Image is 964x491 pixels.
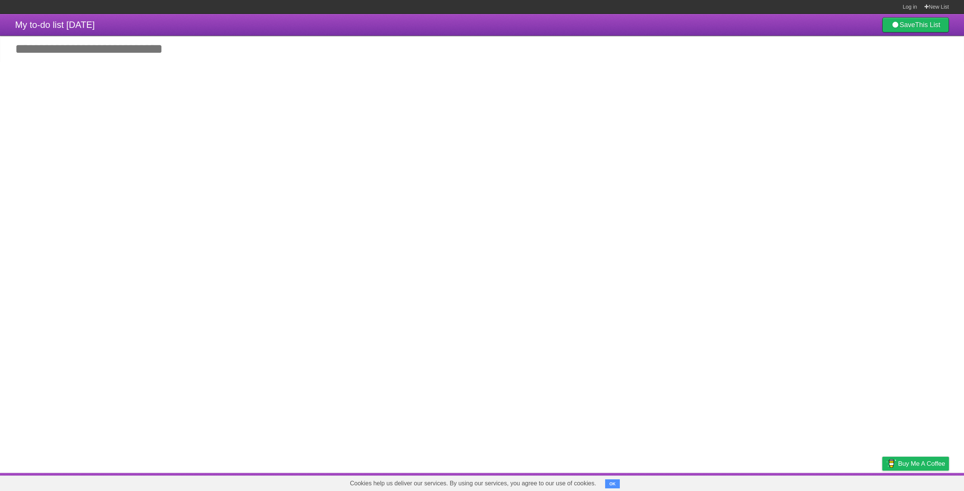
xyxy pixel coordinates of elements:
a: Developers [807,475,837,489]
span: Cookies help us deliver our services. By using our services, you agree to our use of cookies. [342,476,604,491]
button: OK [605,479,620,488]
a: About [782,475,798,489]
a: Terms [847,475,863,489]
a: SaveThis List [882,17,949,32]
a: Suggest a feature [901,475,949,489]
b: This List [915,21,940,29]
a: Buy me a coffee [882,457,949,471]
img: Buy me a coffee [886,457,896,470]
span: Buy me a coffee [898,457,945,470]
span: My to-do list [DATE] [15,20,95,30]
a: Privacy [872,475,892,489]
